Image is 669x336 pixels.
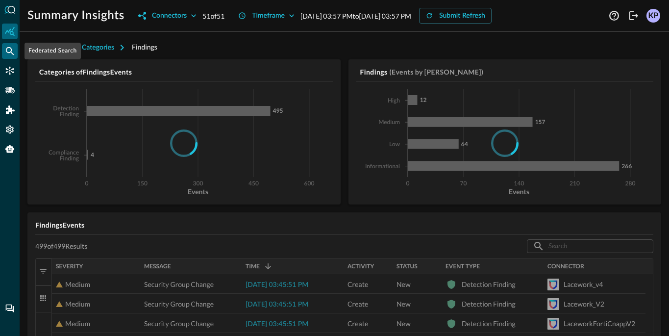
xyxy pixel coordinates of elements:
button: Help [606,8,622,24]
input: Search [548,237,631,255]
button: Connectors [132,8,202,24]
p: [DATE] 03:57 PM to [DATE] 03:57 PM [300,11,411,21]
h1: Summary Insights [27,8,124,24]
button: Submit Refresh [419,8,492,24]
p: 499 of 499 Results [35,242,87,251]
div: Summary Insights [2,24,18,39]
div: Pipelines [2,82,18,98]
h5: (Events by [PERSON_NAME]) [389,67,483,77]
h5: Findings [360,67,388,77]
div: KP [646,9,660,23]
div: Query Agent [2,141,18,157]
div: Connectors [2,63,18,78]
div: Chat [2,301,18,316]
div: Addons [2,102,18,118]
button: Logout [626,8,642,24]
div: Federated Search [2,43,18,59]
div: Federated Search [25,43,81,59]
p: 51 of 51 [202,11,224,21]
h5: Categories of Findings Events [39,67,333,77]
h5: Findings Events [35,220,653,230]
div: Settings [2,122,18,137]
button: Investigation Categories [27,40,132,55]
span: Findings [132,43,157,51]
button: Timeframe [232,8,300,24]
